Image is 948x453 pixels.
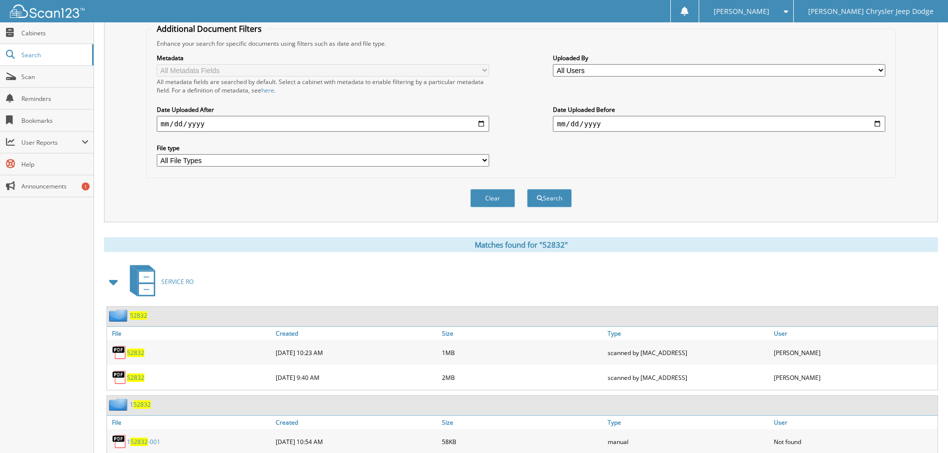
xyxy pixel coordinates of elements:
div: scanned by [MAC_ADDRESS] [605,367,771,387]
div: Not found [771,432,938,452]
div: 1MB [439,343,606,362]
div: scanned by [MAC_ADDRESS] [605,343,771,362]
img: scan123-logo-white.svg [10,4,85,18]
a: 152832-001 [127,438,160,446]
a: File [107,416,273,429]
a: 152832 [130,400,151,409]
iframe: Chat Widget [898,405,948,453]
a: 52832 [127,349,144,357]
span: Help [21,160,89,169]
label: Metadata [157,54,489,62]
span: Search [21,51,87,59]
span: 52832 [133,400,151,409]
span: 52832 [130,438,148,446]
img: PDF.png [112,434,127,449]
div: 2MB [439,367,606,387]
img: PDF.png [112,345,127,360]
a: Created [273,327,439,340]
span: Scan [21,73,89,81]
button: Search [527,189,572,207]
a: Type [605,416,771,429]
div: [PERSON_NAME] [771,367,938,387]
div: [DATE] 10:54 AM [273,432,439,452]
div: [PERSON_NAME] [771,343,938,362]
img: folder2.png [109,309,130,322]
span: User Reports [21,138,82,147]
a: Created [273,416,439,429]
a: File [107,327,273,340]
span: [PERSON_NAME] [714,8,769,14]
a: 52832 [130,311,147,320]
label: Uploaded By [553,54,885,62]
a: User [771,416,938,429]
a: SERVICE RO [124,262,194,301]
input: start [157,116,489,132]
input: end [553,116,885,132]
div: [DATE] 9:40 AM [273,367,439,387]
span: Announcements [21,182,89,190]
a: Size [439,416,606,429]
div: 1 [82,182,90,190]
legend: Additional Document Filters [152,23,267,34]
a: 52832 [127,373,144,382]
div: All metadata fields are searched by default. Select a cabinet with metadata to enable filtering b... [157,78,489,94]
span: Cabinets [21,29,89,37]
label: Date Uploaded Before [553,105,885,114]
span: [PERSON_NAME] Chrysler Jeep Dodge [808,8,934,14]
label: Date Uploaded After [157,105,489,114]
span: SERVICE RO [161,277,194,286]
img: PDF.png [112,370,127,385]
button: Clear [470,189,515,207]
a: Size [439,327,606,340]
span: Bookmarks [21,116,89,125]
span: Reminders [21,94,89,103]
div: Enhance your search for specific documents using filters such as date and file type. [152,39,890,48]
div: 58KB [439,432,606,452]
label: File type [157,144,489,152]
div: [DATE] 10:23 AM [273,343,439,362]
a: here [261,86,274,94]
div: manual [605,432,771,452]
img: folder2.png [109,398,130,411]
a: Type [605,327,771,340]
div: Matches found for "52832" [104,237,938,252]
a: User [771,327,938,340]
